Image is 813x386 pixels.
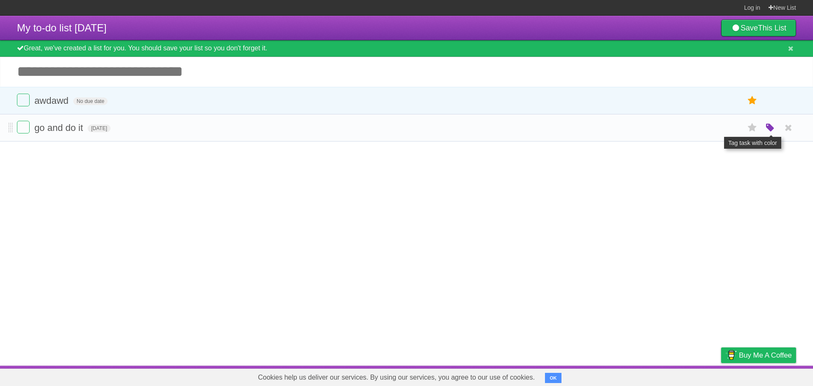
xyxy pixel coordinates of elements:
a: Terms [681,368,700,384]
label: Done [17,94,30,106]
a: About [608,368,626,384]
label: Done [17,121,30,133]
label: Star task [744,94,760,108]
span: My to-do list [DATE] [17,22,107,33]
img: Buy me a coffee [725,348,737,362]
label: Star task [744,121,760,135]
span: No due date [73,97,108,105]
span: [DATE] [88,125,111,132]
a: Suggest a feature [743,368,796,384]
a: Privacy [710,368,732,384]
span: go and do it [34,122,85,133]
a: SaveThis List [721,19,796,36]
a: Buy me a coffee [721,347,796,363]
button: OK [545,373,561,383]
b: This List [758,24,786,32]
span: Buy me a coffee [739,348,792,363]
span: Cookies help us deliver our services. By using our services, you agree to our use of cookies. [249,369,543,386]
a: Developers [636,368,671,384]
span: awdawd [34,95,71,106]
